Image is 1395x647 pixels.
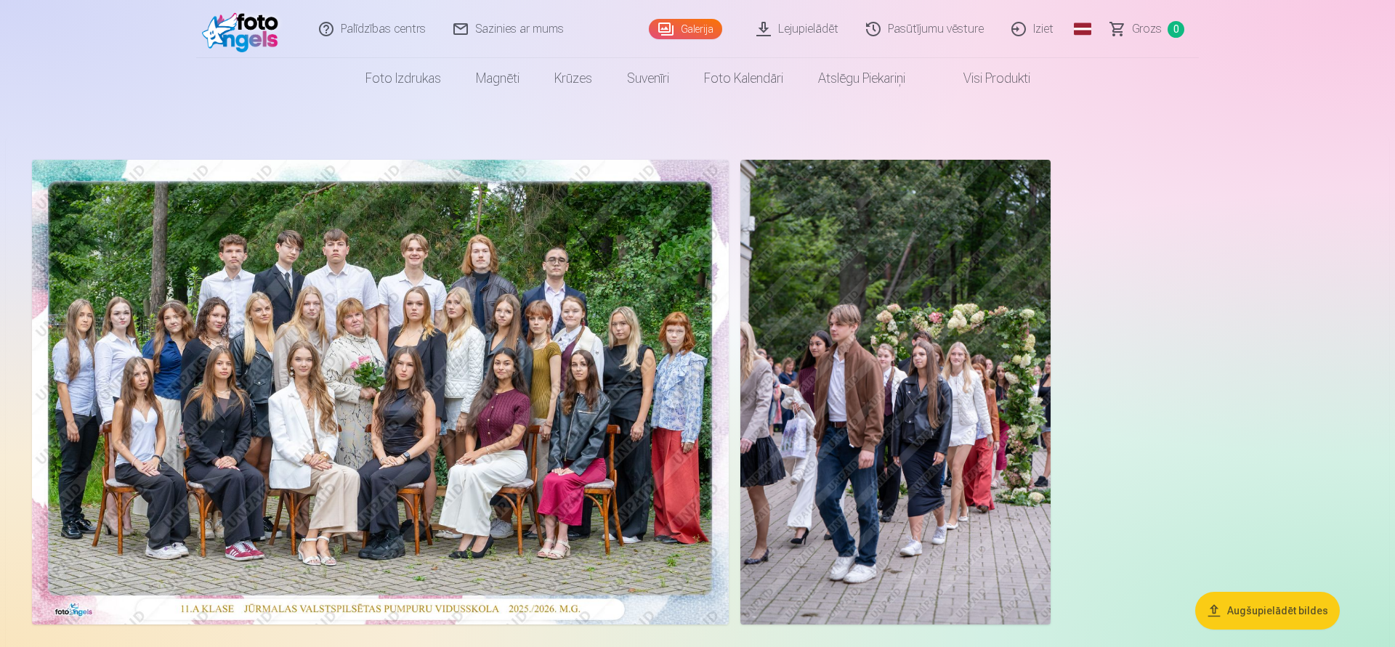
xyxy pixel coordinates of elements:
[649,19,722,39] a: Galerija
[687,58,801,99] a: Foto kalendāri
[610,58,687,99] a: Suvenīri
[923,58,1048,99] a: Visi produkti
[1195,592,1340,630] button: Augšupielādēt bildes
[348,58,458,99] a: Foto izdrukas
[1168,21,1184,38] span: 0
[202,6,286,52] img: /fa3
[537,58,610,99] a: Krūzes
[801,58,923,99] a: Atslēgu piekariņi
[458,58,537,99] a: Magnēti
[1132,20,1162,38] span: Grozs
